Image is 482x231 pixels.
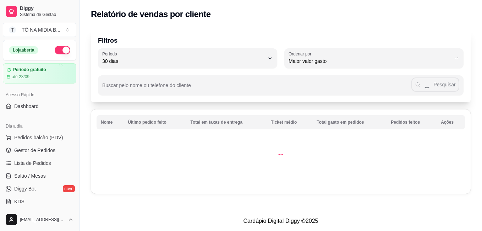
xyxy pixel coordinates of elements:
[80,211,482,231] footer: Cardápio Digital Diggy © 2025
[20,5,73,12] span: Diggy
[3,89,76,101] div: Acesso Rápido
[9,46,38,54] div: Loja aberta
[3,196,76,207] a: KDS
[98,48,277,68] button: Período30 dias
[14,147,55,154] span: Gestor de Pedidos
[9,26,16,33] span: T
[3,170,76,182] a: Salão / Mesas
[22,26,60,33] div: TÔ NA MIDIA B ...
[3,23,76,37] button: Select a team
[55,46,70,54] button: Alterar Status
[3,120,76,132] div: Dia a dia
[289,58,451,65] span: Maior valor gasto
[3,63,76,84] a: Período gratuitoaté 23/09
[13,67,46,72] article: Período gratuito
[14,103,39,110] span: Dashboard
[3,145,76,156] a: Gestor de Pedidos
[277,148,284,155] div: Loading
[3,132,76,143] button: Pedidos balcão (PDV)
[14,172,46,179] span: Salão / Mesas
[12,74,29,80] article: até 23/09
[91,9,211,20] h2: Relatório de vendas por cliente
[98,36,464,45] p: Filtros
[102,51,119,57] label: Período
[14,160,51,167] span: Lista de Pedidos
[3,183,76,194] a: Diggy Botnovo
[289,51,314,57] label: Ordenar por
[20,12,73,17] span: Sistema de Gestão
[20,217,65,222] span: [EMAIL_ADDRESS][DOMAIN_NAME]
[3,157,76,169] a: Lista de Pedidos
[102,85,411,92] input: Buscar pelo nome ou telefone do cliente
[284,48,464,68] button: Ordenar porMaior valor gasto
[3,211,76,228] button: [EMAIL_ADDRESS][DOMAIN_NAME]
[3,101,76,112] a: Dashboard
[3,3,76,20] a: DiggySistema de Gestão
[14,185,36,192] span: Diggy Bot
[102,58,264,65] span: 30 dias
[14,198,24,205] span: KDS
[14,134,63,141] span: Pedidos balcão (PDV)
